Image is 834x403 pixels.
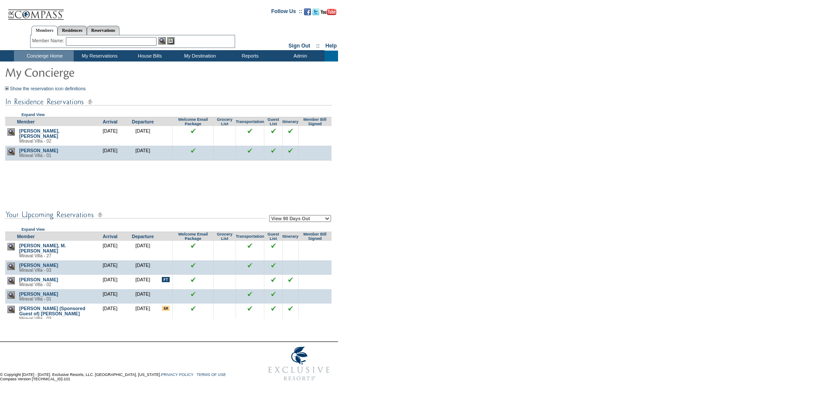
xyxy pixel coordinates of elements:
input: Click to see this reservation's guest list [271,291,276,297]
a: Grocery List [217,117,232,126]
img: subTtlConUpcomingReservatio.gif [5,209,267,220]
td: Reports [224,51,274,61]
input: Click to see this reservation's transportation information [247,263,253,268]
input: Click to see this reservation's itinerary [288,306,293,311]
a: Member Bill Signed [304,117,327,126]
a: Guest List [267,117,279,126]
input: This is the first travel event for this member! [162,277,170,282]
img: chkSmaller.gif [191,263,196,268]
td: [DATE] [126,275,159,289]
a: Welcome Email Package [178,117,208,126]
img: chkSmaller.gif [191,291,196,297]
a: Transportation [236,120,264,124]
input: Click to see this reservation's guest list [271,277,276,282]
td: [DATE] [94,260,126,275]
a: Subscribe to our YouTube Channel [321,11,336,16]
span: Miraval Villa - 27 [19,253,51,258]
img: view [7,291,15,299]
a: Help [325,43,337,49]
img: chkSmaller.gif [191,306,196,311]
input: Click to see this reservation's itinerary [288,128,293,133]
a: [PERSON_NAME] [19,263,58,268]
img: View [158,37,166,44]
a: [PERSON_NAME], M. [PERSON_NAME] [19,243,66,253]
span: Miraval Villa - 02 [19,139,51,143]
a: [PERSON_NAME] (Sponsored Guest of) [PERSON_NAME] [19,306,85,316]
span: :: [316,43,320,49]
td: [DATE] [94,275,126,289]
a: Become our fan on Facebook [304,11,311,16]
a: Residences [58,26,87,35]
input: Click to see this reservation's transportation information [247,148,253,153]
input: There are special requests for this reservation! [162,306,170,311]
span: Miraval Villa - 01 [19,153,51,158]
span: Miraval Villa - 03 [19,268,51,273]
a: Sign Out [288,43,310,49]
img: Show the reservation icon definitions [5,86,9,90]
a: Reservations [87,26,120,35]
input: Click to see this reservation's guest list [271,243,276,248]
img: Follow us on Twitter [312,8,319,15]
input: Click to see this reservation's transportation information [247,306,253,311]
td: [DATE] [94,289,126,304]
td: [DATE] [94,241,126,260]
a: Arrival [103,119,118,124]
a: Arrival [103,234,118,239]
span: Miraval Villa - 03 [19,316,51,321]
td: [DATE] [94,304,126,323]
a: Expand View [21,113,44,117]
td: [DATE] [126,304,159,323]
input: Click to see this reservation's guest list [271,128,276,133]
span: Miraval Villa - 02 [19,282,51,287]
div: Member Name: [32,37,66,44]
a: Transportation [236,234,264,239]
a: Member [17,119,35,124]
img: view [7,263,15,270]
a: Member [17,234,35,239]
img: view [7,306,15,313]
a: Welcome Email Package [178,232,208,241]
img: view [7,277,15,284]
td: [DATE] [126,241,159,260]
a: Members [31,26,58,35]
img: blank.gif [290,291,291,292]
td: Follow Us :: [271,7,302,18]
input: Click to see this reservation's transportation information [247,291,253,297]
td: [DATE] [94,126,126,146]
td: My Destination [174,51,224,61]
input: Click to see this reservation's itinerary [288,148,293,153]
td: My Reservations [74,51,124,61]
img: Become our fan on Facebook [304,8,311,15]
a: Follow us on Twitter [312,11,319,16]
img: Reservations [167,37,174,44]
a: Guest List [267,232,279,241]
a: TERMS OF USE [197,372,226,377]
a: [PERSON_NAME] [19,148,58,153]
img: Subscribe to our YouTube Channel [321,9,336,15]
input: Click to see this reservation's itinerary [288,277,293,282]
img: chkSmaller.gif [191,277,196,282]
img: Exclusive Resorts [260,342,338,386]
img: view [7,128,15,136]
td: [DATE] [126,260,159,275]
a: Departure [132,234,154,239]
td: Concierge Home [14,51,74,61]
input: Click to see this reservation's guest list [271,306,276,311]
img: chkSmaller.gif [191,243,196,248]
a: Departure [132,119,154,124]
a: Member Bill Signed [304,232,327,241]
img: chkSmaller.gif [191,128,196,133]
a: Itinerary [282,234,298,239]
td: [DATE] [126,289,159,304]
